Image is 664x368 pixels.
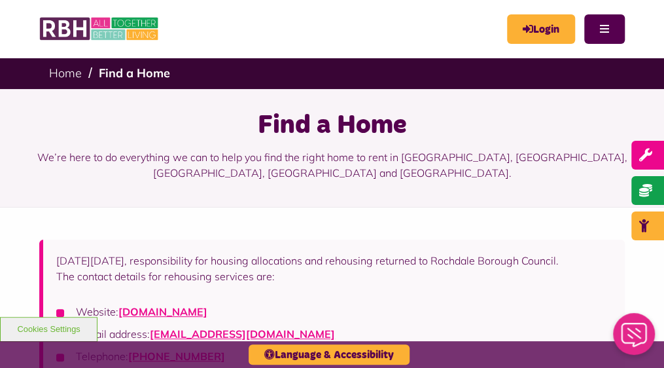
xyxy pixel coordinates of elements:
a: Home [49,65,82,81]
img: RBH [39,13,160,45]
p: [DATE][DATE], responsibility for housing allocations and rehousing returned to Rochdale Borough C... [56,253,612,284]
a: Find a Home [99,65,170,81]
a: [EMAIL_ADDRESS][DOMAIN_NAME] [150,327,335,340]
a: MyRBH [507,14,575,44]
li: E-mail address: [56,326,612,342]
h1: Find a Home [16,109,648,143]
a: [DOMAIN_NAME] [118,305,207,318]
p: We’re here to do everything we can to help you find the right home to rent in [GEOGRAPHIC_DATA], ... [16,143,648,187]
button: Navigation [584,14,625,44]
iframe: Netcall Web Assistant for live chat [605,309,664,368]
button: Language & Accessibility [249,344,410,365]
li: Website: [56,304,612,320]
